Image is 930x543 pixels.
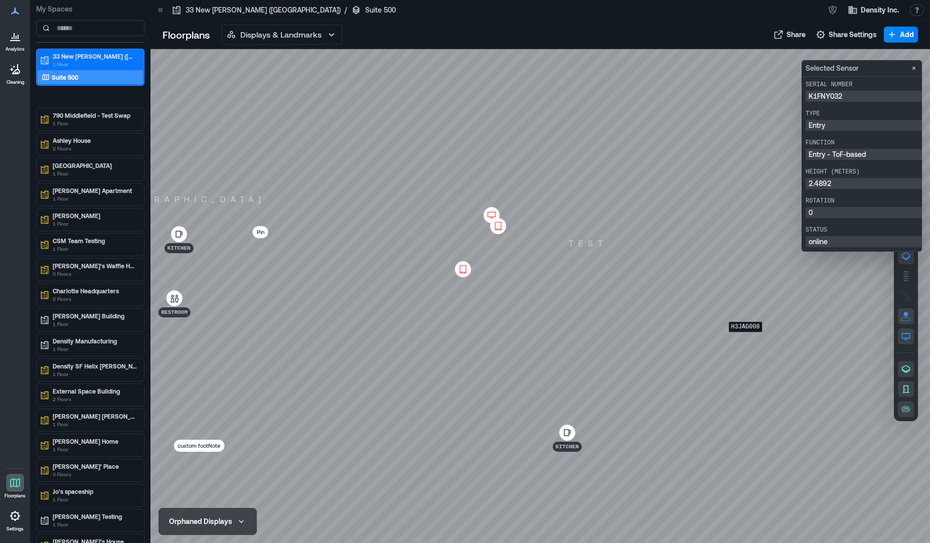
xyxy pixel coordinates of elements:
p: Restroom [161,308,188,316]
button: Close [908,62,920,74]
p: [PERSON_NAME] [PERSON_NAME] Gather [53,412,137,420]
p: Kitchen [167,244,190,252]
p: Jo's spaceship [53,487,137,495]
p: Ashley House [53,136,137,144]
span: Share Settings [829,30,877,40]
p: [PERSON_NAME] Building [53,312,137,320]
button: Displays & Landmarks [222,25,342,45]
p: 0 Floors [53,295,137,303]
p: 2 Floors [53,144,137,152]
p: Displays & Landmarks [240,29,322,41]
p: [GEOGRAPHIC_DATA] [99,194,266,204]
a: Cleaning [3,57,28,88]
p: CSM Team Testing [53,237,137,245]
span: Share [787,30,806,40]
span: Density Inc. [861,5,899,15]
a: Floorplans [2,471,29,502]
p: 1 Floor [53,370,137,378]
button: Orphaned Displays [165,514,250,528]
p: Pin [257,227,264,237]
button: Share [770,27,809,43]
p: 1 Floor [53,345,137,353]
p: 1 Floor [53,495,137,503]
a: Settings [3,504,27,535]
p: custom footNote [178,441,220,451]
p: 1 Floor [53,220,137,228]
p: test [564,238,607,248]
a: Analytics [3,24,28,55]
p: Suite 500 [52,73,78,81]
p: 33 New [PERSON_NAME] ([GEOGRAPHIC_DATA]) [186,5,341,15]
p: Floorplans [163,28,210,42]
p: Kitchen [556,443,579,451]
p: Suite 500 [365,5,396,15]
p: 1 Floor [53,119,137,127]
p: [PERSON_NAME] Home [53,437,137,445]
p: 33 New [PERSON_NAME] ([GEOGRAPHIC_DATA]) [53,52,137,60]
p: 1 Floor [53,445,137,453]
p: [PERSON_NAME] Testing [53,512,137,520]
p: 0 Floors [53,470,137,478]
p: Charlotte Headquarters [53,287,137,295]
button: Share Settings [813,27,880,43]
p: Density Manufacturing [53,337,137,345]
p: [GEOGRAPHIC_DATA] [53,161,137,169]
p: Selected Sensor [806,65,859,72]
p: External Space Building [53,387,137,395]
p: 1 Floor [53,320,137,328]
p: 1 Floor [53,245,137,253]
p: [PERSON_NAME] Apartment [53,187,137,195]
p: Settings [7,526,24,532]
p: Cleaning [7,79,24,85]
p: 1 Floor [53,195,137,203]
p: Floorplans [5,493,26,499]
p: Analytics [6,46,25,52]
button: Density Inc. [845,2,902,18]
p: 1 Floor [53,60,137,68]
div: Orphaned Displays [169,516,232,526]
p: 2 Floors [53,395,137,403]
button: Add [884,27,918,43]
p: 1 Floor [53,169,137,177]
p: [PERSON_NAME]'s Waffle House [53,262,137,270]
p: [PERSON_NAME]' Place [53,462,137,470]
p: 1 Floor [53,520,137,528]
p: [PERSON_NAME] [53,212,137,220]
p: My Spaces [36,4,144,14]
p: 1 Floor [53,420,137,428]
p: 0 Floors [53,270,137,278]
p: 790 Middlefield - Test Swap [53,111,137,119]
p: Density SF Helix [PERSON_NAME] TEST [53,362,137,370]
p: / [345,5,347,15]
